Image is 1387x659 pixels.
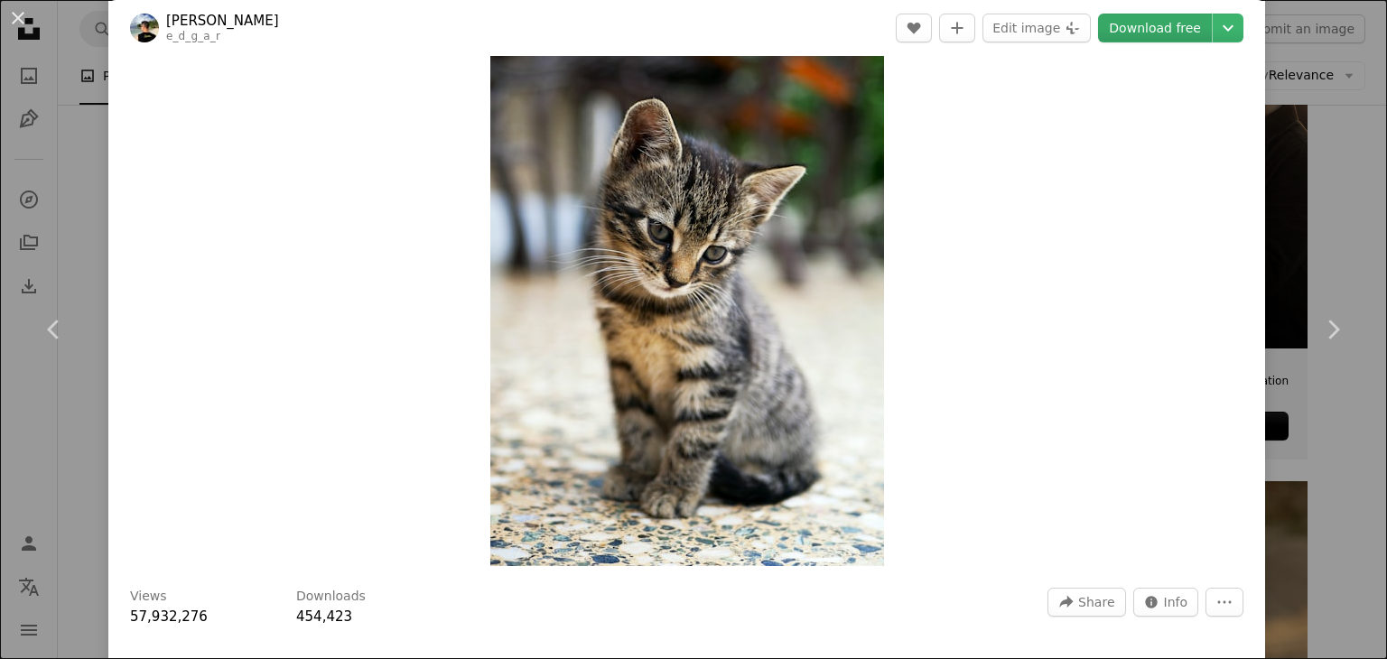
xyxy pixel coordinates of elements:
button: Choose download size [1213,14,1243,42]
span: Share [1078,589,1114,616]
button: Zoom in on this image [490,42,884,566]
img: brown tabby kitten sitting on floor [490,42,884,566]
h3: Views [130,588,167,606]
button: More Actions [1205,588,1243,617]
button: Like [896,14,932,42]
a: [PERSON_NAME] [166,12,279,30]
h3: Downloads [296,588,366,606]
a: Download free [1098,14,1212,42]
span: 57,932,276 [130,608,208,625]
button: Stats about this image [1133,588,1199,617]
button: Share this image [1047,588,1125,617]
a: e_d_g_a_r [166,30,220,42]
button: Add to Collection [939,14,975,42]
a: Next [1279,243,1387,416]
img: Go to Edgar's profile [130,14,159,42]
span: 454,423 [296,608,352,625]
button: Edit image [982,14,1091,42]
span: Info [1164,589,1188,616]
